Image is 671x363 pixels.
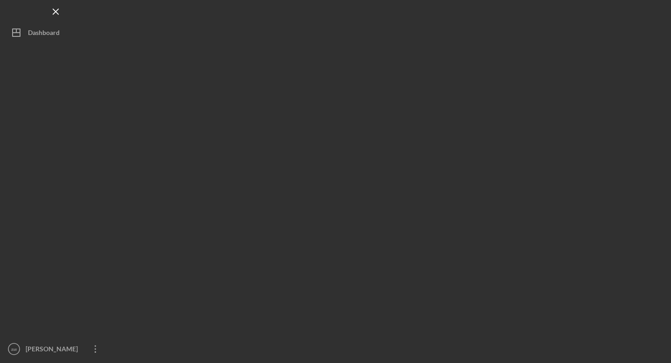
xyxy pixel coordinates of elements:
[11,347,17,352] text: aw
[23,340,84,361] div: [PERSON_NAME]
[28,23,60,44] div: Dashboard
[5,23,107,42] button: Dashboard
[5,340,107,358] button: aw[PERSON_NAME]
